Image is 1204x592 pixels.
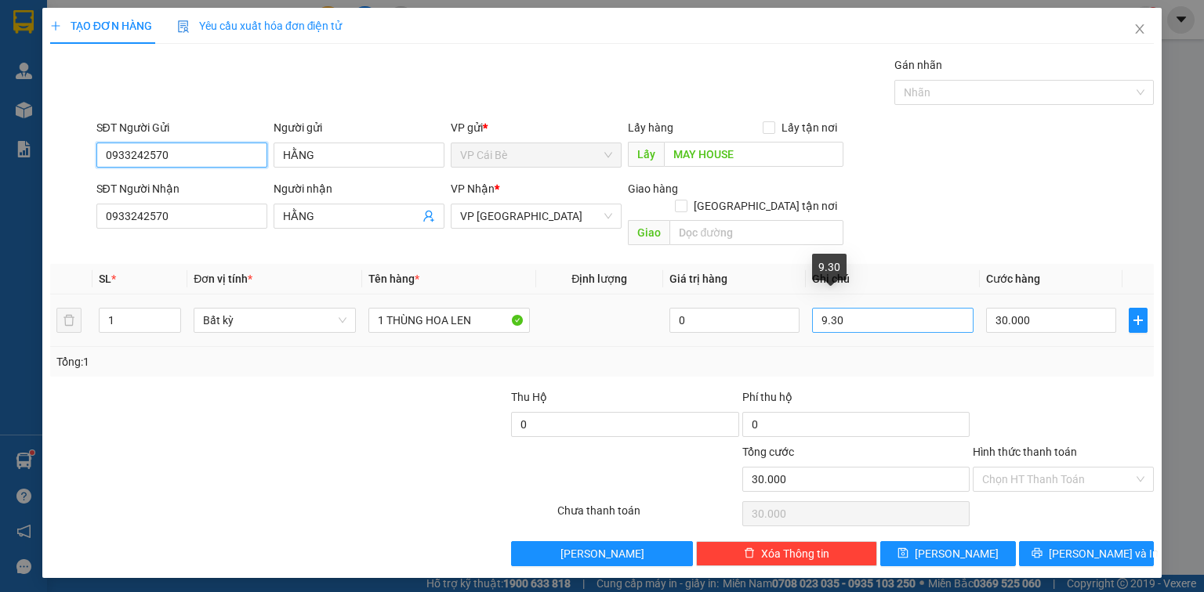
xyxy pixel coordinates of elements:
span: plus [1130,314,1147,327]
label: Hình thức thanh toán [973,446,1077,458]
div: Chưa thanh toán [556,502,740,529]
span: [PERSON_NAME] [915,545,999,562]
button: plus [1129,308,1148,333]
button: deleteXóa Thông tin [696,541,877,566]
span: [GEOGRAPHIC_DATA] tận nơi [687,197,843,215]
input: Dọc đường [669,220,843,245]
div: Phí thu hộ [742,388,970,412]
span: Cước hàng [986,273,1040,285]
span: TẠO ĐƠN HÀNG [50,20,152,32]
div: Người gửi [274,119,444,136]
span: Thu Hộ [511,391,547,403]
label: Gán nhãn [894,59,942,71]
span: Lấy hàng [628,121,673,134]
span: Giá trị hàng [669,273,727,285]
span: SL [99,273,111,285]
span: close [1133,23,1146,35]
span: Bất kỳ [203,309,346,332]
span: Xóa Thông tin [761,545,829,562]
span: Yêu cầu xuất hóa đơn điện tử [177,20,343,32]
span: Tên hàng [368,273,419,285]
span: VP Sài Gòn [460,204,612,228]
span: Giao [628,220,669,245]
input: Dọc đường [664,142,843,167]
span: plus [50,20,61,31]
span: [PERSON_NAME] [560,545,644,562]
input: VD: Bàn, Ghế [368,308,530,333]
span: Định lượng [571,273,627,285]
div: Tổng: 1 [56,353,466,370]
span: VP Cái Bè [460,143,612,167]
input: 0 [669,308,800,333]
th: Ghi chú [806,264,980,294]
div: VP gửi [451,119,622,136]
div: SĐT Người Gửi [96,119,267,136]
span: Lấy tận nơi [775,119,843,136]
img: icon [177,20,190,33]
button: save[PERSON_NAME] [880,541,1016,566]
div: SĐT Người Nhận [96,180,267,197]
span: user-add [422,210,435,222]
button: delete [56,308,82,333]
span: printer [1032,547,1043,560]
button: Close [1118,8,1162,52]
span: Tổng cước [742,446,794,458]
input: Ghi Chú [812,308,974,333]
span: VP Nhận [451,182,495,195]
button: printer[PERSON_NAME] và In [1019,541,1155,566]
span: delete [744,547,755,560]
div: 9.30 [812,254,847,280]
span: save [898,547,908,560]
span: Giao hàng [628,182,678,195]
div: Người nhận [274,180,444,197]
span: Lấy [628,142,664,167]
span: [PERSON_NAME] và In [1049,545,1159,562]
span: Đơn vị tính [194,273,252,285]
button: [PERSON_NAME] [511,541,692,566]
